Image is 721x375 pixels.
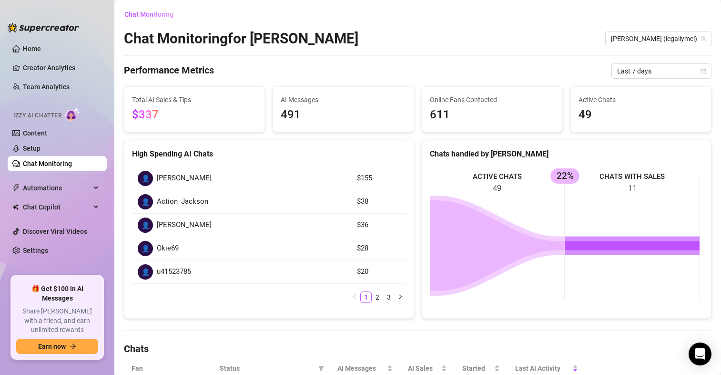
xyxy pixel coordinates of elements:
span: Chat Copilot [23,199,91,215]
article: $38 [357,196,400,208]
div: High Spending AI Chats [132,148,406,160]
h4: Chats [124,342,711,355]
span: 49 [579,106,703,124]
span: thunderbolt [12,184,20,192]
div: Open Intercom Messenger [689,343,711,365]
img: logo-BBDzfeDw.svg [8,23,79,32]
span: Action_Jackson [157,196,208,208]
span: right [397,294,403,300]
span: [PERSON_NAME] [157,173,212,184]
div: 👤 [138,194,153,209]
span: arrow-right [70,343,76,350]
span: [PERSON_NAME] [157,219,212,231]
a: 2 [372,292,383,302]
a: 3 [384,292,394,302]
a: Chat Monitoring [23,160,72,167]
a: Creator Analytics [23,60,99,75]
article: $36 [357,219,400,231]
button: left [349,292,360,303]
span: filter [318,365,324,371]
button: Earn nowarrow-right [16,339,98,354]
li: Next Page [395,292,406,303]
div: 👤 [138,218,153,233]
span: Chat Monitoring [124,10,173,18]
span: Status [220,363,315,374]
span: calendar [701,68,706,74]
a: Team Analytics [23,83,70,91]
span: u41523785 [157,266,191,278]
img: AI Chatter [65,107,80,121]
li: Previous Page [349,292,360,303]
a: Discover Viral Videos [23,228,87,235]
a: 1 [361,292,371,302]
span: Online Fans Contacted [430,94,555,105]
span: Total AI Sales & Tips [132,94,257,105]
h2: Chat Monitoring for [PERSON_NAME] [124,30,358,48]
span: Last 7 days [617,64,706,78]
a: Content [23,129,47,137]
span: team [701,36,706,42]
div: 👤 [138,264,153,280]
span: Automations [23,180,91,196]
span: 611 [430,106,555,124]
span: Melanie (legallymel) [611,31,706,46]
a: Home [23,45,41,52]
h4: Performance Metrics [124,63,214,79]
div: 👤 [138,241,153,256]
span: $337 [132,108,159,121]
article: $20 [357,266,400,278]
span: 491 [281,106,406,124]
span: Okie69 [157,243,179,254]
span: AI Messages [281,94,406,105]
span: Izzy AI Chatter [13,111,61,120]
article: $28 [357,243,400,254]
li: 1 [360,292,372,303]
span: 🎁 Get $100 in AI Messages [16,284,98,303]
span: Active Chats [579,94,703,105]
span: left [352,294,357,300]
span: Last AI Activity [515,363,570,374]
div: Chats handled by [PERSON_NAME] [430,148,704,160]
article: $155 [357,173,400,184]
img: Chat Copilot [12,204,19,210]
div: 👤 [138,171,153,186]
span: AI Sales [408,363,440,374]
span: Earn now [38,343,66,350]
a: Settings [23,247,48,254]
a: Setup [23,145,41,152]
span: Started [462,363,492,374]
span: Share [PERSON_NAME] with a friend, and earn unlimited rewards [16,307,98,335]
li: 2 [372,292,383,303]
li: 3 [383,292,395,303]
span: AI Messages [337,363,385,374]
button: right [395,292,406,303]
button: Chat Monitoring [124,7,181,22]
